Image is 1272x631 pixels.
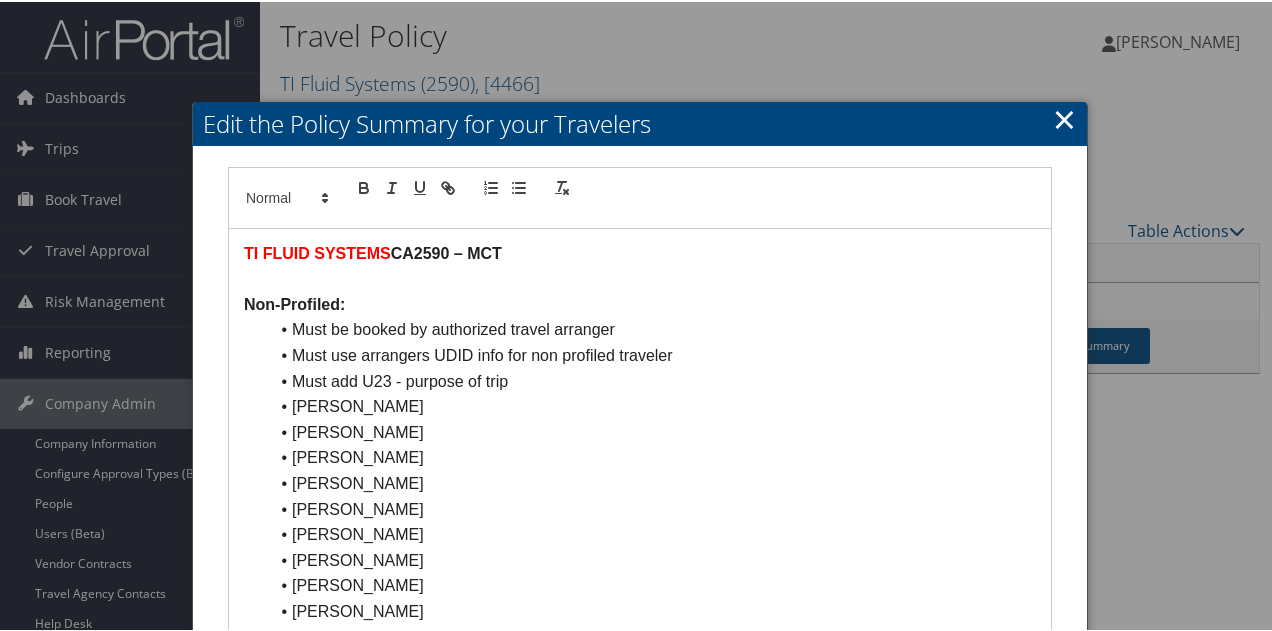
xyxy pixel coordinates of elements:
[268,367,1036,393] li: Must add U23 - purpose of trip
[268,341,1036,367] li: Must use arrangers UDID info for non profiled traveler
[268,469,1036,495] li: [PERSON_NAME]
[244,294,345,311] strong: Non-Profiled:
[391,243,502,260] strong: CA2590 – MCT
[1053,97,1076,137] a: Close
[193,100,1087,144] h2: Edit the Policy Summary for your Travelers
[268,418,1036,444] li: [PERSON_NAME]
[268,546,1036,572] li: [PERSON_NAME]
[268,571,1036,597] li: [PERSON_NAME]
[268,392,1036,418] li: [PERSON_NAME]
[268,443,1036,469] li: [PERSON_NAME]
[268,597,1036,623] li: [PERSON_NAME]
[244,243,391,260] strong: TI FLUID SYSTEMS
[268,315,1036,341] li: Must be booked by authorized travel arranger
[268,520,1036,546] li: [PERSON_NAME]
[268,495,1036,521] li: [PERSON_NAME]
